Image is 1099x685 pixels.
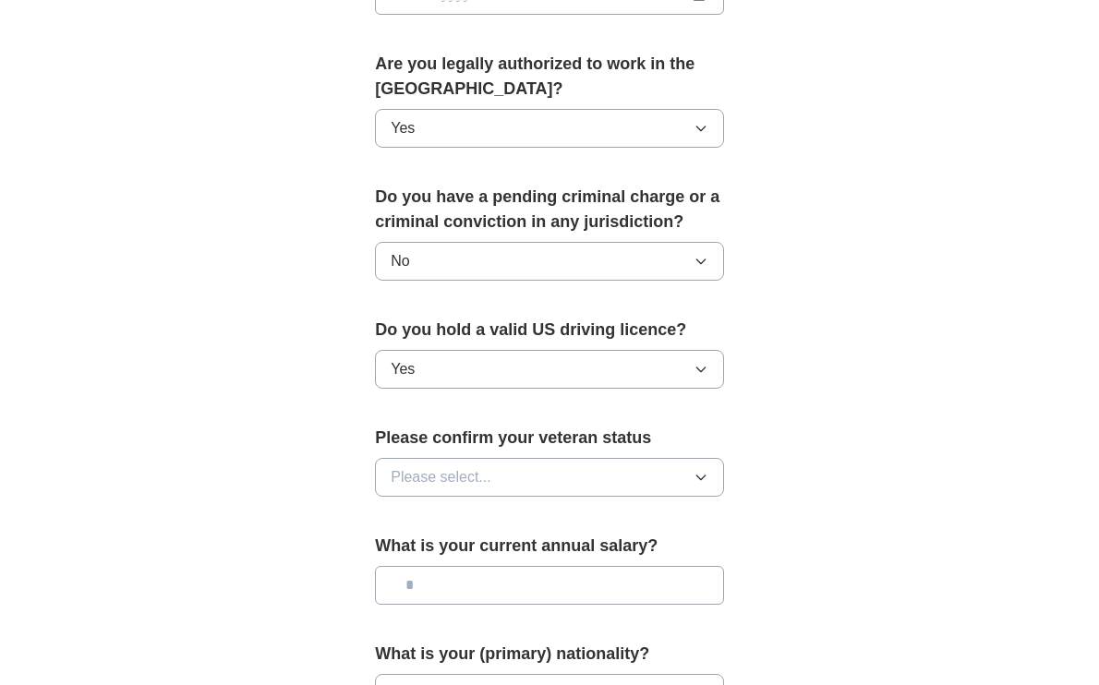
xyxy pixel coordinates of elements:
button: Please select... [375,458,724,497]
button: No [375,242,724,281]
label: Please confirm your veteran status [375,426,724,451]
label: What is your (primary) nationality? [375,642,724,667]
span: No [391,250,409,272]
label: What is your current annual salary? [375,534,724,559]
label: Do you have a pending criminal charge or a criminal conviction in any jurisdiction? [375,185,724,234]
span: Yes [391,358,415,380]
label: Are you legally authorized to work in the [GEOGRAPHIC_DATA]? [375,52,724,102]
label: Do you hold a valid US driving licence? [375,318,724,342]
span: Please select... [391,466,491,488]
span: Yes [391,117,415,139]
button: Yes [375,109,724,148]
button: Yes [375,350,724,389]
